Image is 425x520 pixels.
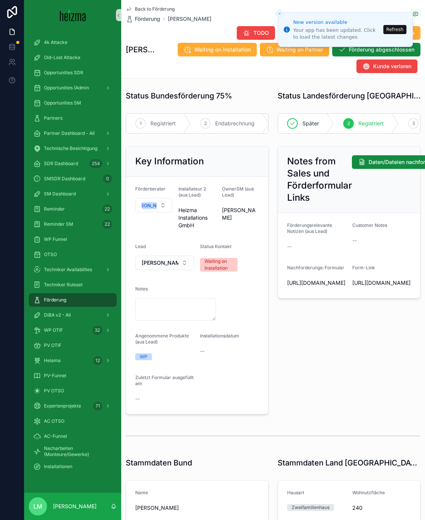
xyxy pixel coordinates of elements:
div: 71 [93,401,102,411]
span: TODO [253,29,269,37]
span: PV-Funnel [44,373,66,379]
span: SMSDR Dashboard [44,176,85,182]
img: App logo [60,9,86,21]
span: WP OTIF [44,327,63,333]
a: PV OTIF [29,339,117,352]
span: [URL][DOMAIN_NAME] [352,279,411,287]
span: Expertenprojekte [44,403,81,409]
span: Wohnutzfläche [352,490,385,495]
div: 254 [89,159,102,168]
span: Techniker Ruleset [44,282,83,288]
span: OTSO [44,251,57,258]
a: Techniker Availabilties [29,263,117,276]
div: 12 [93,356,102,365]
span: Waiting on Installation [194,46,251,53]
button: TODO [237,26,275,40]
div: Waiting on Installation [205,258,233,272]
span: WP Funnel [44,236,67,242]
span: Förderung [135,15,160,23]
a: WP Funnel [29,233,117,246]
a: Förderung [29,293,117,307]
h1: Status Bundesförderung 75% [126,91,232,101]
span: Angenommene Produkte (aus Lead) [135,333,189,345]
span: Opportunities SM [44,100,81,106]
span: 2 [204,120,207,126]
span: Später [302,120,319,127]
span: Status Kontakt [200,244,231,249]
span: Registriert [150,120,176,127]
div: Your app has been updated. Click to load the latest changes [293,27,381,41]
h1: Status Landesförderung [GEOGRAPHIC_DATA] [278,91,420,101]
span: Techniker Availabilties [44,267,92,273]
a: SDR Dashboard254 [29,157,117,170]
span: Notes [135,286,148,292]
span: OwnerSM (aus Lead) [222,186,254,198]
a: Partner Dashboard - All [29,126,117,140]
span: 3 [412,120,415,126]
a: 4k Attacke [29,36,117,49]
div: Zweifamilienhaus [292,504,330,511]
button: Select Button [135,198,172,212]
a: WP OTIF32 [29,323,117,337]
div: 22 [102,220,112,229]
span: -- [200,347,205,355]
a: Heiama12 [29,354,117,367]
span: Reminder SM [44,221,73,227]
div: WP [140,353,147,360]
a: PV-Funnel [29,369,117,383]
button: Waiting on Partner [260,43,329,56]
a: Reminder SM22 [29,217,117,231]
span: Registriert [358,120,384,127]
a: Förderung [126,15,160,23]
span: Old-Lost Attacke [44,55,80,61]
span: DiBA v2 - All [44,312,71,318]
span: SM Dashboard [44,191,76,197]
h1: [PERSON_NAME] [126,44,158,55]
a: Old-Lost Attacke [29,51,117,64]
span: Nachforderungs-Formular [287,265,344,270]
span: Form-Link [352,265,375,270]
span: -- [135,395,140,403]
span: PV OTSO [44,388,64,394]
a: [PERSON_NAME] [168,15,211,23]
span: [PERSON_NAME] [135,504,259,512]
span: AC-Funnel [44,433,67,439]
a: Reminder22 [29,202,117,216]
span: Customer Notes [352,222,387,228]
button: Select Button [135,256,194,270]
div: [PERSON_NAME] [131,202,168,209]
a: AC OTSO [29,414,117,428]
p: [PERSON_NAME] [53,503,97,510]
span: Installationsdatum [200,333,239,339]
h2: Key Information [135,155,204,167]
span: Waiting on Partner [277,46,323,53]
a: AC-Funnel [29,429,117,443]
div: scrollable content [24,30,121,483]
button: Refresh [383,25,406,34]
div: 0 [103,174,112,183]
span: [PERSON_NAME] [142,259,178,267]
button: Close toast [276,10,283,17]
a: SMSDR Dashboard0 [29,172,117,186]
a: SM Dashboard [29,187,117,201]
span: Hausart [287,490,304,495]
div: 32 [92,326,102,335]
a: PV OTSO [29,384,117,398]
span: Opportunities SDR [44,70,83,76]
span: LM [33,502,42,511]
span: Förderung abgeschlossen [349,46,414,53]
a: Opportunities SDR [29,66,117,80]
span: -- [287,243,292,250]
span: 240 [352,504,411,512]
div: 22 [102,205,112,214]
a: Back to Förderung [126,6,175,12]
span: PV OTIF [44,342,61,348]
span: Technische Besichtigung [44,145,97,151]
a: Nacharbeiten (Monteure/Gewerke) [29,445,117,458]
span: Förderung [44,297,66,303]
span: Lead [135,244,146,249]
a: OTSO [29,248,117,261]
span: -- [352,237,357,244]
h1: Stammdaten Land [GEOGRAPHIC_DATA] [278,458,420,468]
span: Partner Dashboard - All [44,130,95,136]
